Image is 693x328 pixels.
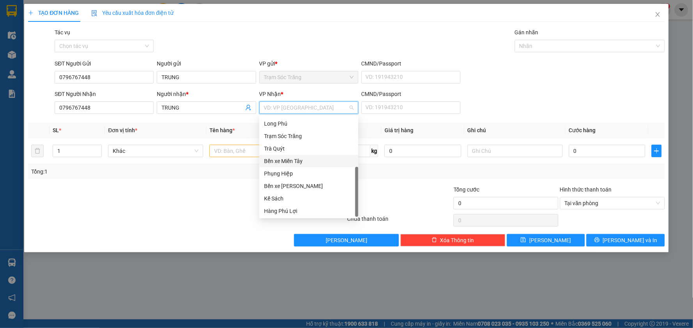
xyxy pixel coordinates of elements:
[264,182,354,190] div: Bến xe [PERSON_NAME]
[91,10,97,16] img: icon
[55,59,154,68] div: SĐT Người Gửi
[362,90,461,98] div: CMND/Passport
[521,237,526,243] span: save
[245,105,252,111] span: user-add
[370,145,378,157] span: kg
[55,29,70,35] label: Tác vụ
[259,167,358,180] div: Phụng Hiệp
[385,127,413,133] span: Giá trị hàng
[587,234,665,246] button: printer[PERSON_NAME] và In
[362,59,461,68] div: CMND/Passport
[4,54,80,82] span: Gửi:
[507,234,585,246] button: save[PERSON_NAME]
[529,236,571,245] span: [PERSON_NAME]
[264,144,354,153] div: Trà Quýt
[108,127,137,133] span: Đơn vị tính
[652,148,661,154] span: plus
[264,71,354,83] span: Trạm Sóc Trăng
[259,130,358,142] div: Trạm Sóc Trăng
[113,145,199,157] span: Khác
[264,169,354,178] div: Phụng Hiệp
[454,186,479,193] span: Tổng cước
[259,205,358,217] div: Hàng Phú Lợi
[31,167,268,176] div: Tổng: 1
[28,10,34,16] span: plus
[91,10,174,16] span: Yêu cầu xuất hóa đơn điện tử
[259,155,358,167] div: Bến xe Miền Tây
[264,119,354,128] div: Long Phú
[569,127,596,133] span: Cước hàng
[401,234,505,246] button: deleteXóa Thông tin
[560,186,612,193] label: Hình thức thanh toán
[4,54,80,82] span: Trạm Sóc Trăng
[259,192,358,205] div: Kế Sách
[440,236,474,245] span: Xóa Thông tin
[157,90,256,98] div: Người nhận
[468,145,563,157] input: Ghi Chú
[294,234,399,246] button: [PERSON_NAME]
[209,127,235,133] span: Tên hàng
[31,145,44,157] button: delete
[259,59,358,68] div: VP gửi
[655,11,661,18] span: close
[45,32,108,41] strong: PHIẾU GỬI HÀNG
[565,197,660,209] span: Tại văn phòng
[603,236,658,245] span: [PERSON_NAME] và In
[264,194,354,203] div: Kế Sách
[50,4,103,21] strong: XE KHÁCH MỸ DUYÊN
[652,145,661,157] button: plus
[116,9,150,24] p: Ngày giờ in:
[432,237,437,243] span: delete
[385,145,461,157] input: 0
[259,117,358,130] div: Long Phú
[594,237,600,243] span: printer
[157,59,256,68] div: Người gửi
[259,142,358,155] div: Trà Quýt
[53,127,59,133] span: SL
[46,25,101,30] span: TP.HCM -SÓC TRĂNG
[259,91,281,97] span: VP Nhận
[264,157,354,165] div: Bến xe Miền Tây
[464,123,566,138] th: Ghi chú
[259,180,358,192] div: Bến xe Trần Đề
[209,145,305,157] input: VD: Bàn, Ghế
[515,29,539,35] label: Gán nhãn
[55,90,154,98] div: SĐT Người Nhận
[647,4,669,26] button: Close
[326,236,367,245] span: [PERSON_NAME]
[264,132,354,140] div: Trạm Sóc Trăng
[116,17,150,24] span: [DATE]
[28,10,79,16] span: TẠO ĐƠN HÀNG
[346,215,453,228] div: Chưa thanh toán
[264,207,354,215] div: Hàng Phú Lợi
